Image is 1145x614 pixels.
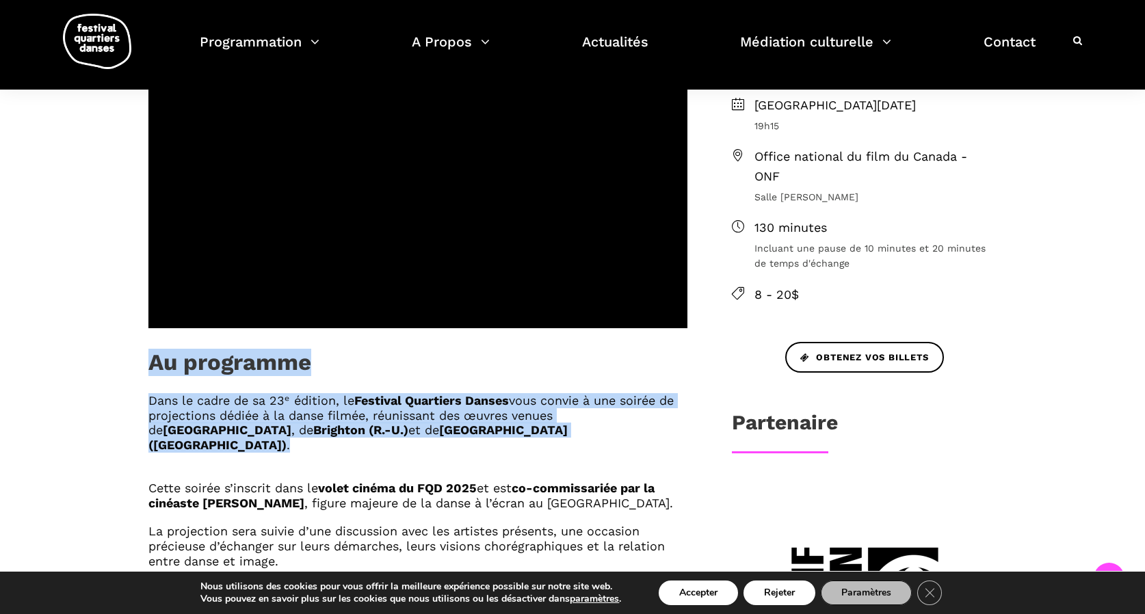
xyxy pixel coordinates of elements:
a: Contact [984,30,1036,70]
span: et de [408,423,439,437]
b: [GEOGRAPHIC_DATA] ([GEOGRAPHIC_DATA]) [148,423,568,452]
b: co-commissariée par la cinéaste [PERSON_NAME] [148,481,655,510]
img: logo-fqd-med [63,14,131,69]
iframe: Teaser Cinéma international : regards chorégraphiques de la Pologne, Brighton et Montréal [148,25,687,328]
span: [GEOGRAPHIC_DATA][DATE] [754,96,997,116]
span: , figure majeure de la danse à l’écran au [GEOGRAPHIC_DATA]. [304,496,673,510]
b: [GEOGRAPHIC_DATA] [163,423,291,437]
button: Rejeter [743,580,815,605]
a: Obtenez vos billets [785,342,944,373]
button: Paramètres [821,580,912,605]
span: 130 minutes [754,218,997,238]
p: Nous utilisons des cookies pour vous offrir la meilleure expérience possible sur notre site web. [200,580,621,593]
button: paramètres [570,593,619,605]
b: Brighton (R.-U.) [313,423,408,437]
span: . [287,438,290,452]
span: et est [477,481,512,495]
span: , de [291,423,313,437]
button: Close GDPR Cookie Banner [917,580,942,605]
b: Festival Quartiers Danses [354,393,509,408]
span: Dans le cadre de sa 23ᵉ édition, le [148,393,354,408]
span: Incluant une pause de 10 minutes et 20 minutes de temps d'échange [754,241,997,271]
button: Accepter [659,580,738,605]
b: volet cinéma du FQD 2025 [318,481,477,495]
span: Salle [PERSON_NAME] [754,189,997,204]
h3: Partenaire [732,410,838,444]
span: 8 - 20$ [754,285,997,305]
span: 19h15 [754,118,997,133]
h1: Au programme [148,349,311,383]
span: vous convie à une soirée de projections dédiée à la danse filmée, réunissant des œuvres venues de [148,393,674,437]
span: Cette soirée s’inscrit dans le [148,481,318,495]
a: Programmation [200,30,319,70]
span: La projection sera suivie d’une discussion avec les artistes présents, une occasion précieuse d’é... [148,524,665,568]
span: Obtenez vos billets [800,351,929,365]
span: Office national du film du Canada - ONF [754,147,997,187]
a: A Propos [412,30,490,70]
p: Vous pouvez en savoir plus sur les cookies que nous utilisons ou les désactiver dans . [200,593,621,605]
a: Médiation culturelle [740,30,891,70]
a: Actualités [582,30,648,70]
